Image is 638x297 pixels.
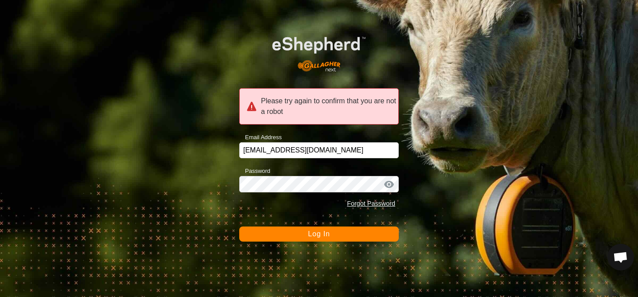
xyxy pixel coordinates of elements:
[347,200,395,207] a: Forgot Password
[239,227,399,242] button: Log In
[308,230,330,238] span: Log In
[255,23,383,78] img: E-shepherd Logo
[239,142,399,158] input: Email Address
[239,88,399,125] div: Please try again to confirm that you are not a robot
[239,133,282,142] label: Email Address
[607,244,634,270] div: Open chat
[239,167,270,176] label: Password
